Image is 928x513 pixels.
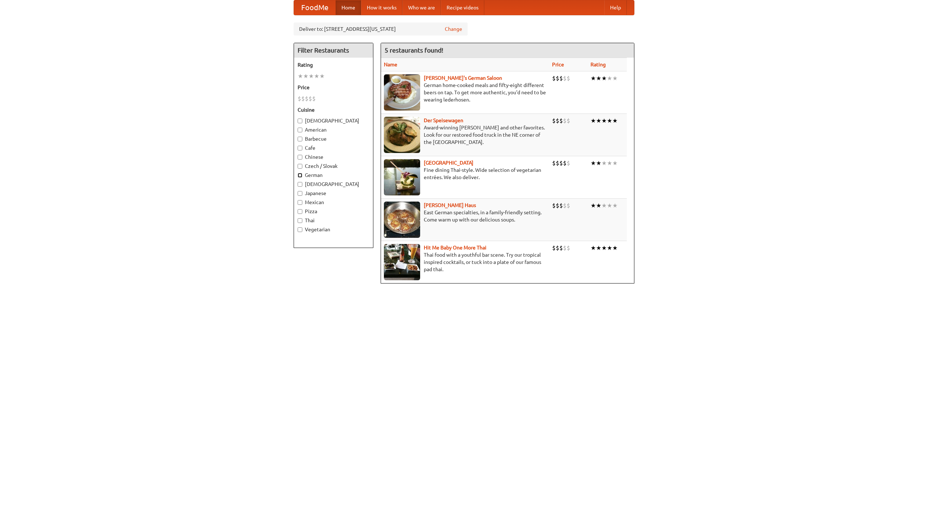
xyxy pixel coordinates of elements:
li: $ [567,74,570,82]
li: $ [563,159,567,167]
li: $ [556,74,559,82]
li: ★ [601,244,607,252]
li: ★ [314,72,319,80]
a: [GEOGRAPHIC_DATA] [424,160,473,166]
input: American [298,128,302,132]
input: [DEMOGRAPHIC_DATA] [298,119,302,123]
input: Pizza [298,209,302,214]
li: $ [563,117,567,125]
li: ★ [607,202,612,210]
a: Name [384,62,397,67]
li: ★ [308,72,314,80]
li: ★ [612,244,618,252]
li: ★ [601,117,607,125]
label: Pizza [298,208,369,215]
li: ★ [596,202,601,210]
li: $ [559,117,563,125]
li: ★ [596,117,601,125]
li: $ [552,202,556,210]
li: $ [556,244,559,252]
a: Rating [591,62,606,67]
li: $ [552,244,556,252]
li: ★ [591,74,596,82]
img: kohlhaus.jpg [384,202,420,238]
a: Der Speisewagen [424,117,463,123]
a: Help [604,0,627,15]
li: ★ [601,159,607,167]
input: Thai [298,218,302,223]
label: Czech / Slovak [298,162,369,170]
li: ★ [298,72,303,80]
p: German home-cooked meals and fifty-eight different beers on tap. To get more authentic, you'd nee... [384,82,546,103]
li: $ [552,117,556,125]
img: satay.jpg [384,159,420,195]
input: [DEMOGRAPHIC_DATA] [298,182,302,187]
p: East German specialties, in a family-friendly setting. Come warm up with our delicious soups. [384,209,546,223]
li: $ [563,202,567,210]
li: ★ [596,74,601,82]
img: babythai.jpg [384,244,420,280]
p: Fine dining Thai-style. Wide selection of vegetarian entrées. We also deliver. [384,166,546,181]
label: [DEMOGRAPHIC_DATA] [298,181,369,188]
a: [PERSON_NAME]'s German Saloon [424,75,502,81]
li: ★ [601,74,607,82]
label: Japanese [298,190,369,197]
li: $ [556,117,559,125]
li: ★ [596,159,601,167]
div: Deliver to: [STREET_ADDRESS][US_STATE] [294,22,468,36]
li: $ [567,159,570,167]
input: German [298,173,302,178]
label: Mexican [298,199,369,206]
label: Vegetarian [298,226,369,233]
h5: Price [298,84,369,91]
a: Change [445,25,462,33]
li: ★ [591,244,596,252]
ng-pluralize: 5 restaurants found! [385,47,443,54]
li: ★ [591,159,596,167]
p: Award-winning [PERSON_NAME] and other favorites. Look for our restored food truck in the NE corne... [384,124,546,146]
li: $ [567,117,570,125]
li: $ [559,202,563,210]
label: Barbecue [298,135,369,142]
li: $ [308,95,312,103]
label: Cafe [298,144,369,152]
input: Barbecue [298,137,302,141]
li: $ [567,244,570,252]
li: ★ [607,159,612,167]
label: Chinese [298,153,369,161]
a: Who we are [402,0,441,15]
p: Thai food with a youthful bar scene. Try our tropical inspired cocktails, or tuck into a plate of... [384,251,546,273]
li: $ [552,159,556,167]
li: ★ [591,202,596,210]
label: German [298,171,369,179]
input: Czech / Slovak [298,164,302,169]
li: ★ [596,244,601,252]
li: ★ [612,74,618,82]
a: Price [552,62,564,67]
a: Recipe videos [441,0,484,15]
li: $ [312,95,316,103]
a: [PERSON_NAME] Haus [424,202,476,208]
li: $ [559,244,563,252]
input: Mexican [298,200,302,205]
li: $ [563,74,567,82]
img: esthers.jpg [384,74,420,111]
input: Chinese [298,155,302,160]
li: ★ [303,72,308,80]
li: ★ [612,117,618,125]
a: How it works [361,0,402,15]
li: $ [301,95,305,103]
a: Hit Me Baby One More Thai [424,245,486,251]
li: $ [305,95,308,103]
h4: Filter Restaurants [294,43,373,58]
li: ★ [607,244,612,252]
li: $ [567,202,570,210]
li: ★ [591,117,596,125]
li: $ [559,159,563,167]
li: $ [552,74,556,82]
img: speisewagen.jpg [384,117,420,153]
